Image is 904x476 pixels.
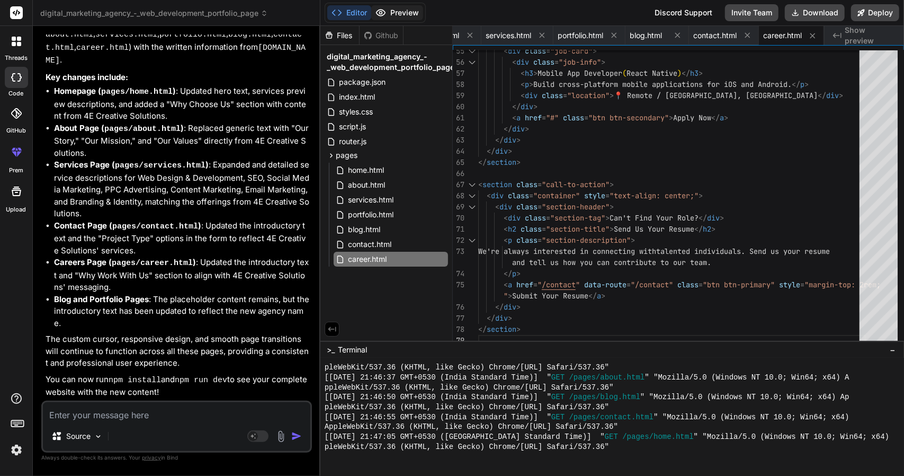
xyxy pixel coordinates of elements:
div: 66 [453,168,464,179]
span: class [677,280,699,289]
span: = [626,280,631,289]
span: </ [699,213,707,223]
li: : Updated the introductory text and the "Project Type" options in the form to reflect 4E Creative... [54,220,310,257]
code: pages/about.html [104,125,181,134]
span: class [563,113,584,122]
span: GET [605,432,618,442]
span: h3 [525,68,533,78]
span: career.html [763,30,802,41]
span: > [804,80,809,89]
span: = [563,91,567,100]
div: 75 [453,279,464,290]
span: 📍 Remote / [GEOGRAPHIC_DATA], [GEOGRAPHIC_DATA] [614,91,818,100]
span: "call-to-action" [542,180,610,189]
span: /pages/contact.html [569,412,654,422]
span: class [542,91,563,100]
span: digital_marketing_agency_-_web_development_portfolio_page [327,51,454,73]
div: 71 [453,224,464,235]
div: 76 [453,302,464,313]
code: pages/career.html [112,259,193,268]
span: pleWebKit/537.36 (KHTML, like Gecko) Chrome/[URL] Safari/537.36" [325,402,609,412]
span: pages [336,150,357,161]
span: /contact [542,280,576,289]
span: digital_marketing_agency_-_web_development_portfolio_page [40,8,268,19]
div: 68 [453,190,464,201]
span: < [504,235,508,245]
span: style [584,191,605,200]
span: a [720,113,724,122]
div: 69 [453,201,464,213]
div: 64 [453,146,464,157]
span: p [800,80,804,89]
img: icon [291,431,302,442]
div: Click to collapse the range. [466,201,479,213]
span: </ [495,302,504,312]
code: npm run dev [175,376,227,385]
span: > [610,91,614,100]
span: Submit Your Resume [512,291,588,301]
div: 61 [453,112,464,124]
span: portfolio.html [558,30,603,41]
span: > [516,157,521,167]
span: talented individuals. Send us your resume [656,246,830,256]
span: class [516,202,538,211]
button: Preview [371,5,423,20]
span: "container" [533,191,580,200]
span: "btn btn-primary" [703,280,775,289]
span: home.html [347,164,385,177]
span: = [538,235,542,245]
img: Pick Models [94,432,103,441]
span: script.js [338,120,367,133]
span: > [610,224,614,234]
span: > [516,324,521,334]
span: We're always interested in connecting with [478,246,656,256]
label: GitHub [6,126,26,135]
span: > [529,80,533,89]
span: > [720,213,724,223]
code: about.html [46,30,93,39]
span: and tell us how you can contribute to our team. [512,258,711,267]
span: = [554,57,559,67]
span: Show preview [845,25,896,46]
span: class [508,191,529,200]
span: p [508,235,512,245]
img: settings [7,441,25,459]
span: </ [495,135,504,145]
span: < [504,224,508,234]
code: npm install [109,376,161,385]
div: 58 [453,79,464,90]
span: a [508,280,512,289]
span: > [516,269,521,278]
span: < [521,68,525,78]
span: < [487,191,491,200]
span: </ [512,102,521,111]
span: div [495,313,508,323]
strong: Contact Page ( ) [54,221,201,231]
span: > [601,291,605,301]
span: </ [504,124,512,134]
div: Click to collapse the range. [466,57,479,68]
span: div [525,91,538,100]
span: GET [551,373,565,383]
span: div [495,146,508,156]
span: < [495,202,499,211]
span: "margin-top: 2rem; [804,280,881,289]
span: privacy [142,454,161,461]
span: > [610,180,614,189]
span: " "Mozilla/5.0 (Windows NT 10.0; Win64; x64) Ap [640,392,849,402]
span: div [707,213,720,223]
span: class [521,224,542,234]
span: a [597,291,601,301]
div: Github [360,30,403,41]
span: "section-description" [542,235,631,245]
strong: Blog and Portfolio Pages [54,294,149,304]
span: "section-title" [546,224,610,234]
span: = [605,191,610,200]
span: Mobile App Developer [538,68,622,78]
span: div [504,302,516,312]
span: > [610,202,614,211]
span: = [529,191,533,200]
span: < [478,180,482,189]
span: /pages/blog.html [569,392,640,402]
span: h2 [508,224,516,234]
